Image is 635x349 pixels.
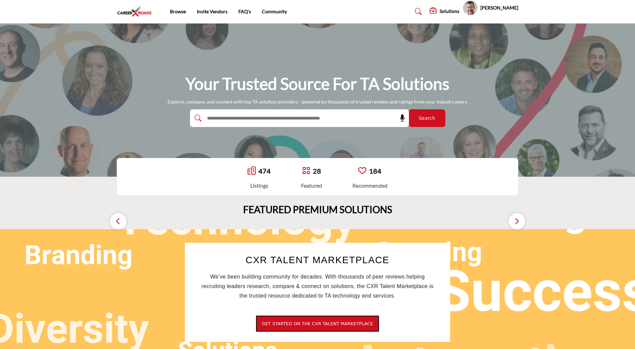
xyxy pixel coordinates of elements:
[202,274,433,299] span: We’ve been building community for decades. With thousands of peer reviews helping recruiting lead...
[262,321,373,326] span: Get started on the CXR Talent Marketplace
[186,73,449,94] h1: Your Trusted Source for TA Solutions
[463,0,478,15] button: Show hide supplier dropdown
[430,7,459,16] div: Solutions
[480,4,518,11] h5: [PERSON_NAME]
[258,167,271,175] a: 474
[440,8,459,14] h5: Solutions
[409,109,445,127] button: Search
[117,6,156,17] img: Site Logo
[262,9,287,14] a: Community
[408,6,426,17] a: Search
[313,167,321,175] a: 28
[243,204,392,216] h2: FEATURED PREMIUM SOLUTIONS
[248,181,271,190] div: Listings
[168,98,468,105] p: Explore, compare, and connect with top TA solution providers - powered by thousands of trusted re...
[419,115,435,122] span: Search
[200,253,435,267] h2: CXR TALENT MARKETPLACE
[256,316,379,332] button: Get started on the CXR Talent Marketplace
[352,181,387,190] div: Recommended
[238,9,251,14] a: FAQ's
[170,9,186,14] a: Browse
[369,167,381,175] a: 184
[197,9,227,14] a: Invite Vendors
[301,181,322,190] div: Featured
[302,166,310,176] a: Go to Featured
[358,166,366,176] a: Go to Recommended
